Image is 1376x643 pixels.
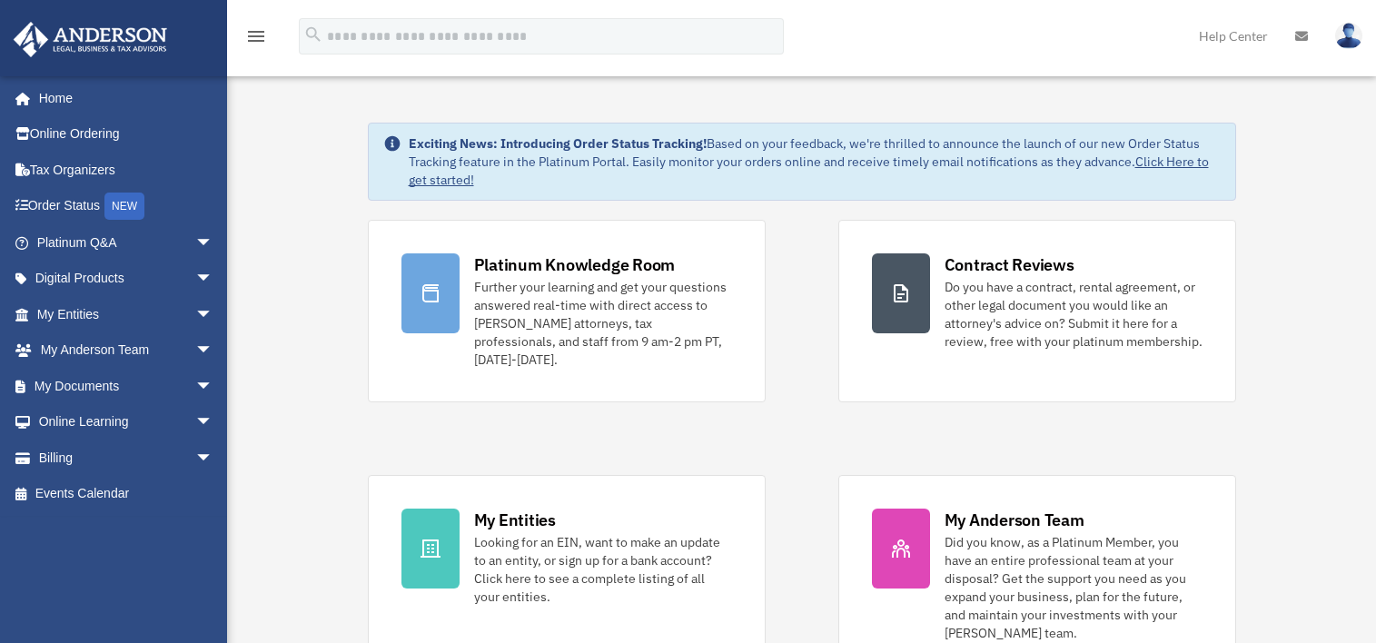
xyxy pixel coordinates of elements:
[1335,23,1362,49] img: User Pic
[945,253,1074,276] div: Contract Reviews
[245,25,267,47] i: menu
[195,261,232,298] span: arrow_drop_down
[245,32,267,47] a: menu
[13,152,241,188] a: Tax Organizers
[838,220,1236,402] a: Contract Reviews Do you have a contract, rental agreement, or other legal document you would like...
[8,22,173,57] img: Anderson Advisors Platinum Portal
[195,296,232,333] span: arrow_drop_down
[13,332,241,369] a: My Anderson Teamarrow_drop_down
[474,253,676,276] div: Platinum Knowledge Room
[409,135,707,152] strong: Exciting News: Introducing Order Status Tracking!
[13,368,241,404] a: My Documentsarrow_drop_down
[474,509,556,531] div: My Entities
[195,404,232,441] span: arrow_drop_down
[13,296,241,332] a: My Entitiesarrow_drop_down
[13,476,241,512] a: Events Calendar
[13,80,232,116] a: Home
[303,25,323,45] i: search
[409,134,1221,189] div: Based on your feedback, we're thrilled to announce the launch of our new Order Status Tracking fe...
[13,224,241,261] a: Platinum Q&Aarrow_drop_down
[13,188,241,225] a: Order StatusNEW
[104,193,144,220] div: NEW
[945,509,1084,531] div: My Anderson Team
[13,404,241,440] a: Online Learningarrow_drop_down
[13,440,241,476] a: Billingarrow_drop_down
[195,224,232,262] span: arrow_drop_down
[13,261,241,297] a: Digital Productsarrow_drop_down
[409,153,1209,188] a: Click Here to get started!
[474,533,732,606] div: Looking for an EIN, want to make an update to an entity, or sign up for a bank account? Click her...
[945,533,1203,642] div: Did you know, as a Platinum Member, you have an entire professional team at your disposal? Get th...
[368,220,766,402] a: Platinum Knowledge Room Further your learning and get your questions answered real-time with dire...
[195,368,232,405] span: arrow_drop_down
[13,116,241,153] a: Online Ordering
[195,440,232,477] span: arrow_drop_down
[474,278,732,369] div: Further your learning and get your questions answered real-time with direct access to [PERSON_NAM...
[195,332,232,370] span: arrow_drop_down
[945,278,1203,351] div: Do you have a contract, rental agreement, or other legal document you would like an attorney's ad...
